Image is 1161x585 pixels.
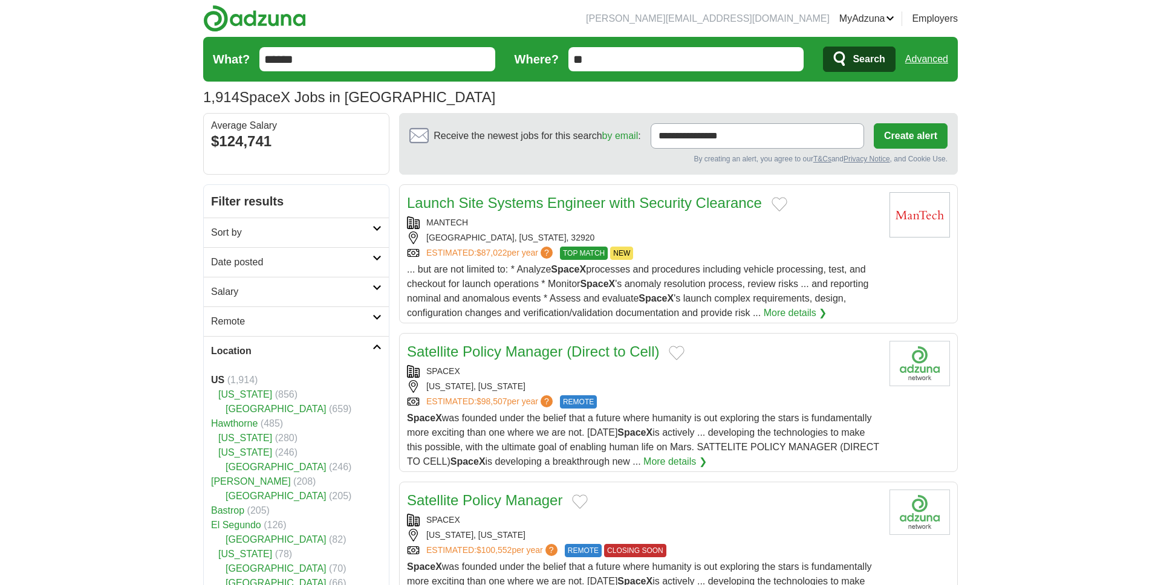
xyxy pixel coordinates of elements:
span: (70) [329,563,346,574]
h2: Date posted [211,255,372,270]
button: Create alert [874,123,948,149]
a: [US_STATE] [218,447,272,457]
span: (126) [264,520,286,530]
span: (208) [293,476,316,486]
li: [PERSON_NAME][EMAIL_ADDRESS][DOMAIN_NAME] [586,11,830,26]
a: [US_STATE] [218,389,272,399]
a: Remote [204,306,389,336]
span: (246) [275,447,298,457]
span: (1,914) [227,375,258,385]
span: ? [545,544,558,556]
a: ESTIMATED:$98,507per year? [426,395,555,409]
h2: Remote [211,314,372,329]
strong: SpaceX [407,561,442,572]
span: 1,914 [203,86,239,108]
div: Average Salary [211,121,382,131]
strong: SpaceX [551,264,586,274]
span: NEW [610,247,633,260]
span: TOP MATCH [560,247,608,260]
span: REMOTE [565,544,602,557]
span: (485) [261,418,283,428]
span: $87,022 [476,248,507,257]
span: (205) [329,491,351,501]
a: Privacy Notice [844,155,890,163]
h2: Filter results [204,185,389,218]
span: was founded under the belief that a future where humanity is out exploring the stars is fundament... [407,413,879,467]
a: Hawthorne [211,418,258,428]
a: [GEOGRAPHIC_DATA] [226,404,327,414]
div: By creating an alert, you agree to our and , and Cookie Use. [409,154,948,164]
span: (82) [329,534,346,545]
strong: SpaceX [407,413,442,423]
a: [US_STATE] [218,433,272,443]
span: REMOTE [560,395,597,409]
span: (205) [247,505,270,516]
h2: Salary [211,285,372,299]
h1: SpaceX Jobs in [GEOGRAPHIC_DATA] [203,89,495,105]
div: [GEOGRAPHIC_DATA], [US_STATE], 32920 [407,231,880,244]
a: Bastrop [211,505,244,516]
h2: Location [211,344,372,358]
a: T&Cs [813,155,831,163]
span: ... but are not limited to: * Analyze processes and procedures including vehicle processing, test... [407,264,868,318]
span: ? [541,395,553,407]
img: SpaceX logo [889,490,950,535]
img: SpaceX logo [889,341,950,386]
a: SPACEX [426,366,460,376]
strong: SpaceX [580,279,615,289]
strong: SpaceX [639,293,674,303]
button: Add to favorite jobs [572,494,588,509]
a: [GEOGRAPHIC_DATA] [226,563,327,574]
a: Salary [204,277,389,306]
button: Search [823,47,895,72]
a: MyAdzuna [839,11,895,26]
span: $100,552 [476,545,512,555]
span: Receive the newest jobs for this search : [434,129,640,143]
a: El Segundo [211,520,261,530]
button: Add to favorite jobs [669,346,685,360]
a: [US_STATE] [218,549,272,559]
a: [PERSON_NAME] [211,476,291,486]
a: Date posted [204,247,389,277]
button: Add to favorite jobs [772,197,787,212]
div: $124,741 [211,131,382,152]
a: ESTIMATED:$87,022per year? [426,247,555,260]
a: Sort by [204,218,389,247]
a: Employers [912,11,958,26]
span: CLOSING SOON [604,544,666,557]
a: [GEOGRAPHIC_DATA] [226,534,327,545]
a: [GEOGRAPHIC_DATA] [226,462,327,472]
a: by email [602,131,639,141]
span: (78) [275,549,292,559]
div: [US_STATE], [US_STATE] [407,380,880,393]
span: (659) [329,404,351,414]
a: SPACEX [426,515,460,525]
a: Satellite Policy Manager (Direct to Cell) [407,343,659,360]
a: Location [204,336,389,366]
span: Search [853,47,885,71]
span: $98,507 [476,396,507,406]
span: (246) [329,462,351,472]
strong: US [211,375,224,385]
a: Launch Site Systems Engineer with Security Clearance [407,195,762,211]
span: (280) [275,433,298,443]
a: Satellite Policy Manager [407,492,562,508]
strong: SpaceX [450,456,486,467]
span: ? [541,247,553,259]
img: ManTech logo [889,192,950,238]
a: Advanced [905,47,948,71]
div: [US_STATE], [US_STATE] [407,529,880,541]
h2: Sort by [211,225,372,240]
label: What? [213,50,250,68]
a: ESTIMATED:$100,552per year? [426,544,560,557]
strong: SpaceX [617,427,652,438]
a: More details ❯ [764,306,827,320]
a: More details ❯ [643,454,707,469]
label: Where? [515,50,559,68]
a: MANTECH [426,218,468,227]
a: [GEOGRAPHIC_DATA] [226,491,327,501]
img: Adzuna logo [203,5,306,32]
span: (856) [275,389,298,399]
